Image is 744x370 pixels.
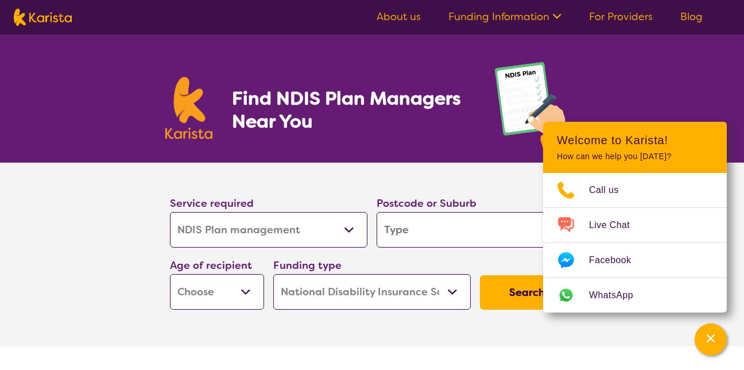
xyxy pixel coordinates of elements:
a: Web link opens in a new tab. [543,278,727,313]
span: Live Chat [589,217,644,234]
img: Karista logo [165,77,212,139]
div: Channel Menu [543,122,727,313]
label: Age of recipient [170,259,252,272]
a: Blog [680,10,703,24]
button: Search [480,275,574,310]
a: Funding Information [448,10,561,24]
label: Funding type [273,259,342,272]
label: Service required [170,196,254,210]
span: WhatsApp [589,287,647,304]
span: Facebook [589,252,645,269]
a: About us [377,10,421,24]
button: Channel Menu [695,323,727,356]
p: How can we help you [DATE]? [557,152,713,161]
label: Postcode or Suburb [377,196,476,210]
ul: Choose channel [543,173,727,313]
img: plan-management [495,62,579,163]
img: Karista logo [14,9,72,26]
span: Call us [589,182,633,199]
input: Type [377,212,574,248]
h2: Welcome to Karista! [557,133,713,147]
h1: Find NDIS Plan Managers Near You [232,87,472,133]
a: For Providers [589,10,653,24]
